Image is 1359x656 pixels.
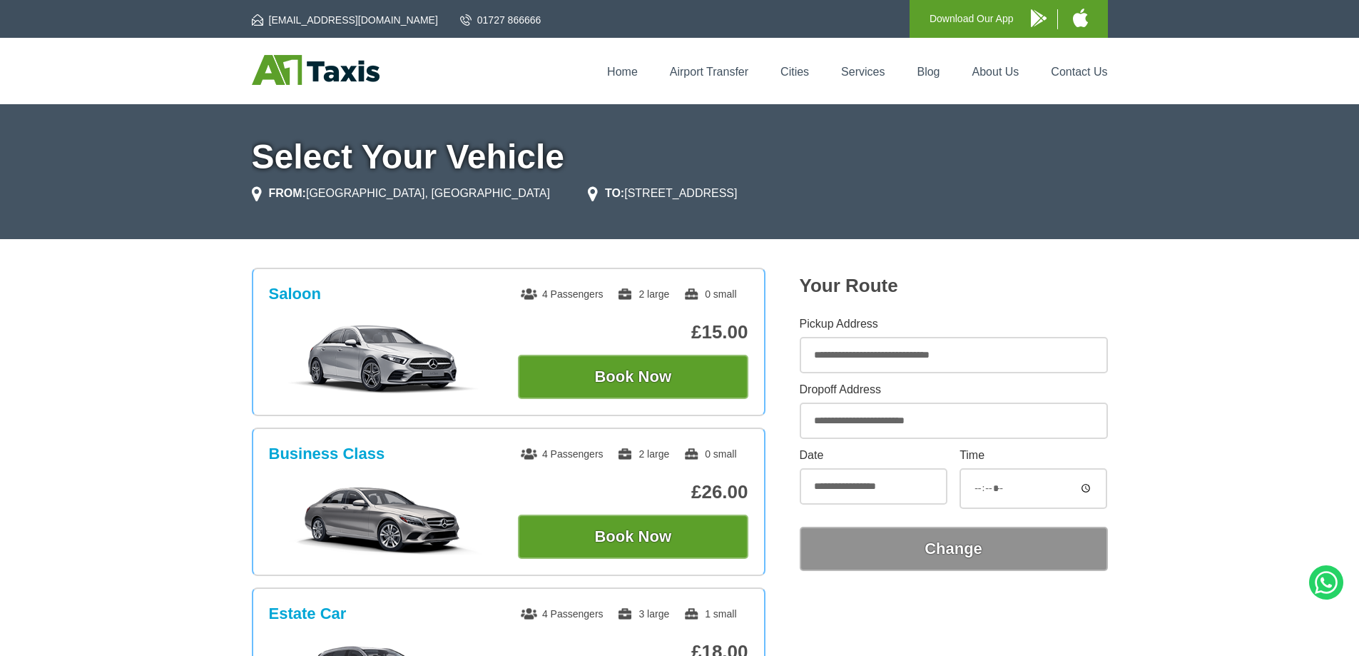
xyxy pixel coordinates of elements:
[605,187,624,199] strong: TO:
[269,445,385,463] h3: Business Class
[683,448,736,460] span: 0 small
[252,185,550,202] li: [GEOGRAPHIC_DATA], [GEOGRAPHIC_DATA]
[276,323,491,395] img: Saloon
[670,66,748,78] a: Airport Transfer
[1031,9,1047,27] img: A1 Taxis Android App
[800,527,1108,571] button: Change
[800,275,1108,297] h2: Your Route
[276,483,491,555] img: Business Class
[617,448,669,460] span: 2 large
[518,355,748,399] button: Book Now
[800,450,947,461] label: Date
[269,187,306,199] strong: FROM:
[252,140,1108,174] h1: Select Your Vehicle
[269,605,347,623] h3: Estate Car
[460,13,541,27] a: 01727 866666
[1051,66,1107,78] a: Contact Us
[617,288,669,300] span: 2 large
[1073,9,1088,27] img: A1 Taxis iPhone App
[841,66,885,78] a: Services
[521,608,604,620] span: 4 Passengers
[800,318,1108,330] label: Pickup Address
[518,321,748,343] p: £15.00
[800,384,1108,395] label: Dropoff Address
[252,55,380,85] img: A1 Taxis St Albans LTD
[960,450,1107,461] label: Time
[617,608,669,620] span: 3 large
[518,515,748,559] button: Book Now
[930,10,1014,28] p: Download Our App
[780,66,809,78] a: Cities
[518,481,748,503] p: £26.00
[588,185,738,202] li: [STREET_ADDRESS]
[269,285,321,303] h3: Saloon
[683,288,736,300] span: 0 small
[521,448,604,460] span: 4 Passengers
[917,66,940,78] a: Blog
[972,66,1019,78] a: About Us
[252,13,438,27] a: [EMAIL_ADDRESS][DOMAIN_NAME]
[607,66,638,78] a: Home
[521,288,604,300] span: 4 Passengers
[683,608,736,620] span: 1 small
